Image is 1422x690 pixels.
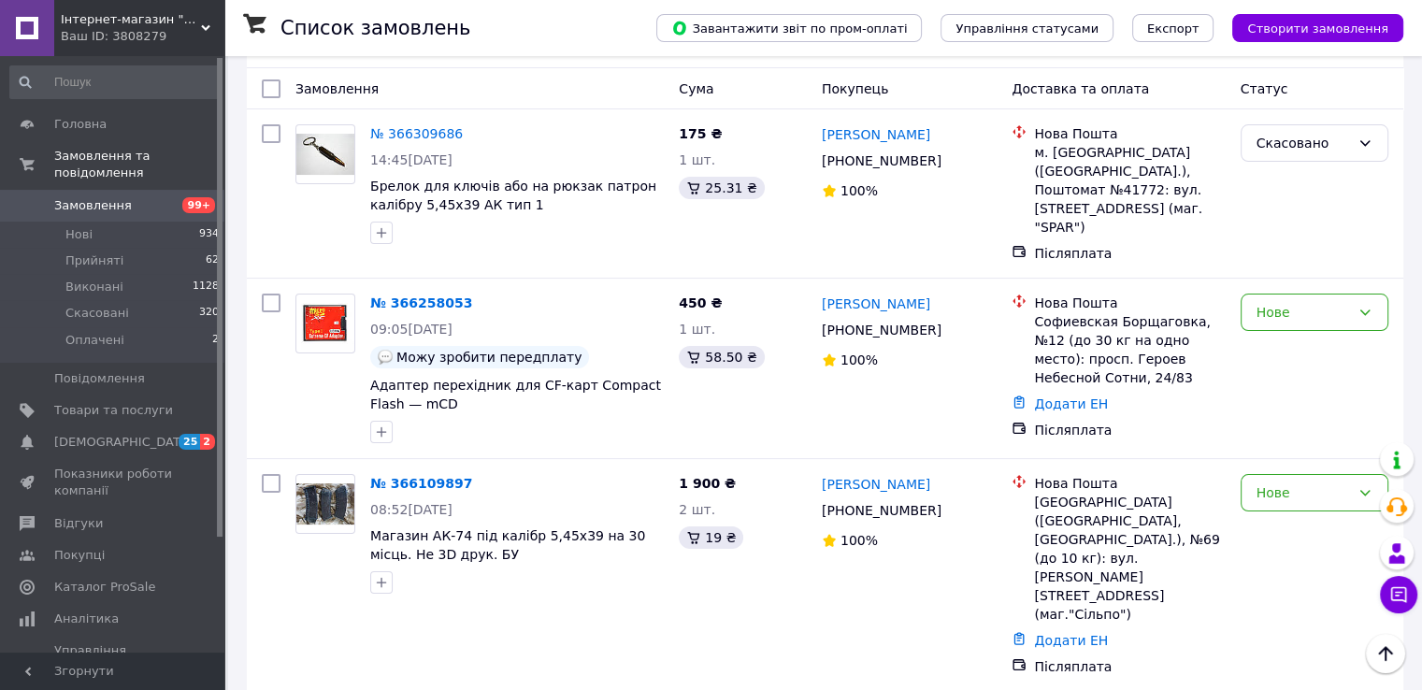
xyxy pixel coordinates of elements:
[656,14,922,42] button: Завантажити звіт по пром-оплаті
[54,611,119,627] span: Аналітика
[179,434,200,450] span: 25
[296,134,354,175] img: Фото товару
[200,434,215,450] span: 2
[54,547,105,564] span: Покупці
[822,295,930,313] a: [PERSON_NAME]
[1247,22,1388,36] span: Створити замовлення
[822,475,930,494] a: [PERSON_NAME]
[280,17,470,39] h1: Список замовлень
[54,579,155,596] span: Каталог ProSale
[679,81,713,96] span: Cума
[54,466,173,499] span: Показники роботи компанії
[295,474,355,534] a: Фото товару
[679,476,736,491] span: 1 900 ₴
[1034,124,1225,143] div: Нова Пошта
[54,642,173,676] span: Управління сайтом
[370,179,656,212] a: Брелок для ключів або на рюкзак патрон калібру 5,45х39 АК тип 1
[671,20,907,36] span: Завантажити звіт по пром-оплаті
[54,197,132,214] span: Замовлення
[370,528,645,562] a: Магазин АК-74 під калібр 5,45х39 на 30 місць. Не 3D друк. БУ
[54,515,103,532] span: Відгуки
[679,346,764,368] div: 58.50 ₴
[9,65,221,99] input: Пошук
[295,124,355,184] a: Фото товару
[295,81,379,96] span: Замовлення
[679,295,722,310] span: 450 ₴
[822,81,888,96] span: Покупець
[818,497,945,524] div: [PHONE_NUMBER]
[840,533,878,548] span: 100%
[1257,302,1350,323] div: Нове
[1380,576,1417,613] button: Чат з покупцем
[1034,657,1225,676] div: Післяплата
[54,148,224,181] span: Замовлення та повідомлення
[206,252,219,269] span: 62
[65,305,129,322] span: Скасовані
[941,14,1113,42] button: Управління статусами
[840,352,878,367] span: 100%
[65,332,124,349] span: Оплачені
[396,350,582,365] span: Можу зробити передплату
[1034,493,1225,624] div: [GEOGRAPHIC_DATA] ([GEOGRAPHIC_DATA], [GEOGRAPHIC_DATA].), №69 (до 10 кг): вул. [PERSON_NAME][STR...
[1034,633,1108,648] a: Додати ЕН
[370,152,452,167] span: 14:45[DATE]
[378,350,393,365] img: :speech_balloon:
[679,177,764,199] div: 25.31 ₴
[212,332,219,349] span: 2
[1034,474,1225,493] div: Нова Пошта
[840,183,878,198] span: 100%
[199,305,219,322] span: 320
[1012,81,1149,96] span: Доставка та оплата
[296,298,354,350] img: Фото товару
[370,476,472,491] a: № 366109897
[54,402,173,419] span: Товари та послуги
[1034,421,1225,439] div: Післяплата
[679,502,715,517] span: 2 шт.
[370,322,452,337] span: 09:05[DATE]
[65,252,123,269] span: Прийняті
[193,279,219,295] span: 1128
[370,126,463,141] a: № 366309686
[818,148,945,174] div: [PHONE_NUMBER]
[182,197,215,213] span: 99+
[370,378,661,411] a: Адаптер перехідник для CF-карт Compact Flash — mCD
[61,11,201,28] span: Інтернет-магазин "Капрал"
[199,226,219,243] span: 934
[1366,634,1405,673] button: Наверх
[1034,294,1225,312] div: Нова Пошта
[1034,312,1225,387] div: Софиевская Борщаговка, №12 (до 30 кг на одно место): просп. Героев Небесной Сотни, 24/83
[54,370,145,387] span: Повідомлення
[1034,143,1225,237] div: м. [GEOGRAPHIC_DATA] ([GEOGRAPHIC_DATA].), Поштомат №41772: вул. [STREET_ADDRESS] (маг. "SPAR")
[54,116,107,133] span: Головна
[679,126,722,141] span: 175 ₴
[1132,14,1214,42] button: Експорт
[1214,20,1403,35] a: Створити замовлення
[370,295,472,310] a: № 366258053
[1147,22,1199,36] span: Експорт
[61,28,224,45] div: Ваш ID: 3808279
[955,22,1099,36] span: Управління статусами
[679,152,715,167] span: 1 шт.
[818,317,945,343] div: [PHONE_NUMBER]
[1257,482,1350,503] div: Нове
[1241,81,1288,96] span: Статус
[1232,14,1403,42] button: Створити замовлення
[1034,396,1108,411] a: Додати ЕН
[54,434,193,451] span: [DEMOGRAPHIC_DATA]
[65,279,123,295] span: Виконані
[65,226,93,243] span: Нові
[822,125,930,144] a: [PERSON_NAME]
[295,294,355,353] a: Фото товару
[1034,244,1225,263] div: Післяплата
[679,322,715,337] span: 1 шт.
[679,526,743,549] div: 19 ₴
[1257,133,1350,153] div: Скасовано
[370,502,452,517] span: 08:52[DATE]
[296,483,354,525] img: Фото товару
